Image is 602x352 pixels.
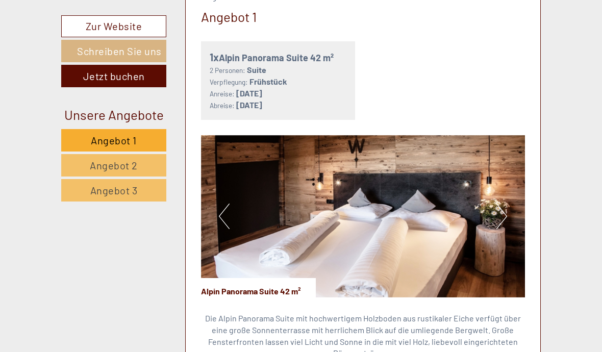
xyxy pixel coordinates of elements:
[201,135,525,297] img: image
[249,77,287,86] b: Frühstück
[219,204,230,229] button: Previous
[210,101,235,110] small: Abreise:
[61,105,166,124] div: Unsere Angebote
[90,184,138,196] span: Angebot 3
[257,264,324,287] button: Senden
[61,65,166,87] a: Jetzt buchen
[236,100,262,110] b: [DATE]
[15,30,160,38] div: Appartements & Wellness [PERSON_NAME]
[210,50,347,65] div: Alpin Panorama Suite 42 m²
[15,49,160,57] small: 10:06
[236,88,262,98] b: [DATE]
[496,204,507,229] button: Next
[210,78,248,86] small: Verpflegung:
[201,278,316,297] div: Alpin Panorama Suite 42 m²
[210,66,245,74] small: 2 Personen:
[90,159,138,171] span: Angebot 2
[201,7,257,26] div: Angebot 1
[143,8,181,25] div: [DATE]
[8,28,165,59] div: Guten Tag, wie können wir Ihnen helfen?
[61,15,166,37] a: Zur Website
[210,51,219,63] b: 1x
[91,134,137,146] span: Angebot 1
[247,65,266,74] b: Suite
[210,89,235,98] small: Anreise:
[61,40,166,62] a: Schreiben Sie uns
